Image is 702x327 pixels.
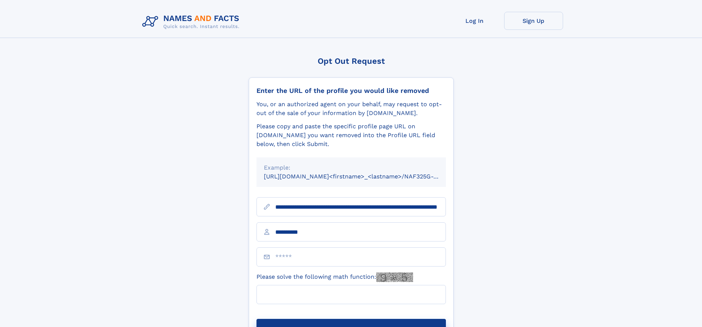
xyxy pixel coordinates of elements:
a: Log In [445,12,504,30]
div: Enter the URL of the profile you would like removed [256,87,446,95]
div: You, or an authorized agent on your behalf, may request to opt-out of the sale of your informatio... [256,100,446,118]
small: [URL][DOMAIN_NAME]<firstname>_<lastname>/NAF325G-xxxxxxxx [264,173,460,180]
div: Please copy and paste the specific profile page URL on [DOMAIN_NAME] you want removed into the Pr... [256,122,446,149]
a: Sign Up [504,12,563,30]
div: Example: [264,163,439,172]
img: Logo Names and Facts [139,12,245,32]
label: Please solve the following math function: [256,272,413,282]
div: Opt Out Request [249,56,454,66]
